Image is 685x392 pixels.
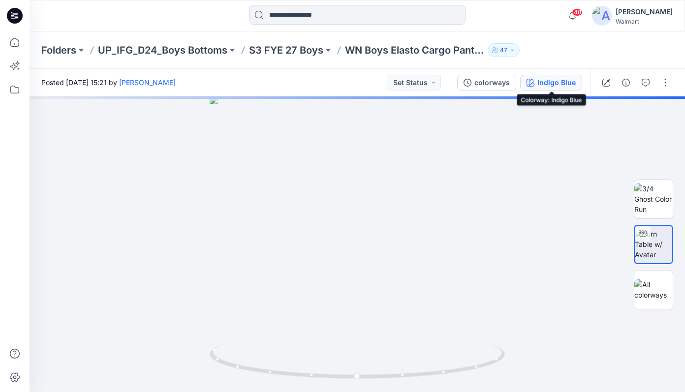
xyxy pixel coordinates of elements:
[634,183,673,214] img: 3/4 Ghost Color Run
[500,45,507,56] p: 47
[249,43,323,57] a: S3 FYE 27 Boys
[537,77,576,88] div: Indigo Blue
[474,77,510,88] div: colorways
[41,77,176,88] span: Posted [DATE] 15:21 by
[457,75,516,90] button: colorways
[616,18,673,25] div: Walmart
[345,43,484,57] p: WN Boys Elasto Cargo Pant-Option 1
[634,279,673,300] img: All colorways
[119,78,176,87] a: [PERSON_NAME]
[592,6,612,26] img: avatar
[616,6,673,18] div: [PERSON_NAME]
[618,75,634,90] button: Details
[572,8,583,16] span: 48
[488,43,520,57] button: 47
[41,43,76,57] a: Folders
[635,229,672,260] img: Turn Table w/ Avatar
[520,75,582,90] button: Indigo Blue
[98,43,227,57] a: UP_IFG_D24_Boys Bottoms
